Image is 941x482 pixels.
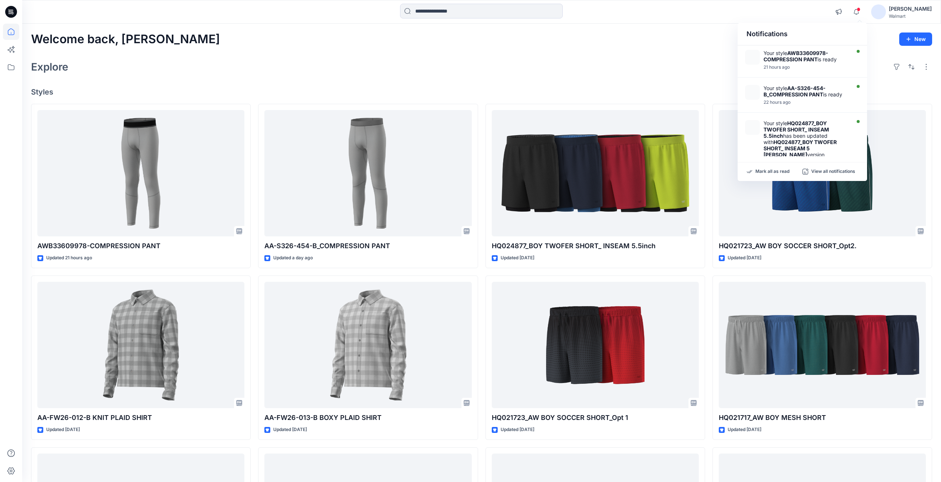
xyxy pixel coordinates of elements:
[719,110,926,237] a: HQ021723_AW BOY SOCCER SHORT_Opt2.
[492,282,699,408] a: HQ021723_AW BOY SOCCER SHORT_Opt 1
[37,282,244,408] a: AA-FW26-012-B KNIT PLAID SHIRT
[871,4,886,19] img: avatar
[764,120,849,158] div: Your style has been updated with version
[492,413,699,423] p: HQ021723_AW BOY SOCCER SHORT_Opt 1
[719,241,926,251] p: HQ021723_AW BOY SOCCER SHORT_Opt2.
[728,426,761,434] p: Updated [DATE]
[264,241,471,251] p: AA-S326-454-B_COMPRESSION PANT
[764,85,849,98] div: Your style is ready
[745,120,760,135] img: HQ024877_BOY TWOFER SHORT_ INSEAM 5 minch
[492,241,699,251] p: HQ024877_BOY TWOFER SHORT_ INSEAM 5.5inch
[37,241,244,251] p: AWB33609978-COMPRESSION PANT
[889,13,932,19] div: Walmart
[764,50,828,62] strong: AWB33609978-COMPRESSION PANT
[738,23,867,45] div: Notifications
[745,50,760,65] img: AWB33609978-COMPRESSION PANT-PRODUCTION_MP
[755,168,789,175] p: Mark all as read
[37,413,244,423] p: AA-FW26-012-B KNIT PLAID SHIRT
[31,88,932,96] h4: Styles
[46,254,92,262] p: Updated 21 hours ago
[31,61,68,73] h2: Explore
[719,282,926,408] a: HQ021717_AW BOY MESH SHORT
[501,254,534,262] p: Updated [DATE]
[728,254,761,262] p: Updated [DATE]
[264,110,471,237] a: AA-S326-454-B_COMPRESSION PANT
[492,110,699,237] a: HQ024877_BOY TWOFER SHORT_ INSEAM 5.5inch
[899,33,932,46] button: New
[264,282,471,408] a: AA-FW26-013-B BOXY PLAID SHIRT
[811,168,855,175] p: View all notifications
[273,254,313,262] p: Updated a day ago
[889,4,932,13] div: [PERSON_NAME]
[501,426,534,434] p: Updated [DATE]
[745,85,760,100] img: AA-S326-454-B_COMPRESSION PANT
[264,413,471,423] p: AA-FW26-013-B BOXY PLAID SHIRT
[764,85,826,98] strong: AA-S326-454-B_COMPRESSION PANT
[273,426,307,434] p: Updated [DATE]
[764,100,849,105] div: Monday, September 15, 2025 06:20
[31,33,220,46] h2: Welcome back, [PERSON_NAME]
[46,426,80,434] p: Updated [DATE]
[764,65,849,70] div: Monday, September 15, 2025 06:53
[764,139,837,158] strong: HQ024877_BOY TWOFER SHORT_ INSEAM 5 [PERSON_NAME]
[764,50,849,62] div: Your style is ready
[37,110,244,237] a: AWB33609978-COMPRESSION PANT
[764,120,829,139] strong: HQ024877_BOY TWOFER SHORT_ INSEAM 5.5inch
[719,413,926,423] p: HQ021717_AW BOY MESH SHORT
